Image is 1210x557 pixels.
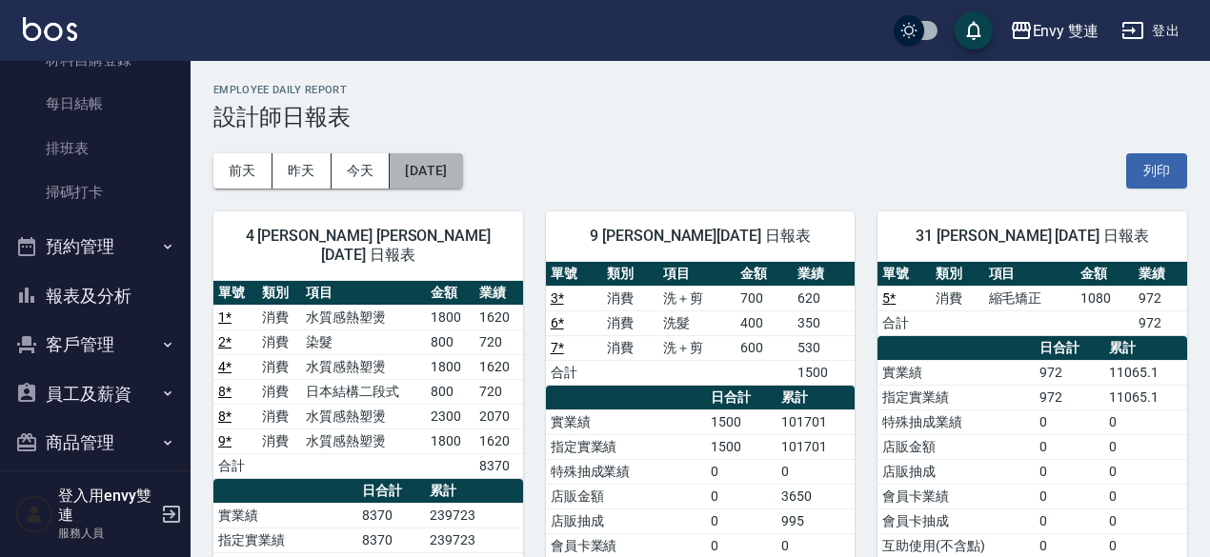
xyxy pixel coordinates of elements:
td: 合計 [877,310,931,335]
td: 1500 [793,360,856,385]
td: 指定實業績 [546,434,706,459]
span: 4 [PERSON_NAME] [PERSON_NAME][DATE] 日報表 [236,227,500,265]
td: 1080 [1076,286,1134,310]
td: 水質感熱塑燙 [301,305,426,329]
td: 合計 [213,453,257,478]
span: 31 [PERSON_NAME] [DATE] 日報表 [900,227,1164,246]
button: 前天 [213,153,272,189]
td: 1800 [426,354,474,379]
th: 業績 [793,262,856,287]
td: 0 [1035,434,1104,459]
td: 消費 [257,379,301,404]
span: 9 [PERSON_NAME][DATE] 日報表 [569,227,833,246]
td: 0 [776,459,856,484]
th: 業績 [474,281,523,306]
button: 今天 [332,153,391,189]
td: 11065.1 [1104,360,1187,385]
td: 11065.1 [1104,385,1187,409]
th: 業績 [1134,262,1187,287]
th: 單號 [213,281,257,306]
td: 101701 [776,434,856,459]
td: 染髮 [301,329,426,354]
td: 0 [1104,508,1187,533]
td: 800 [426,329,474,354]
td: 合計 [546,360,602,385]
td: 消費 [931,286,984,310]
button: 昨天 [272,153,332,189]
th: 類別 [602,262,658,287]
p: 服務人員 [58,525,155,542]
td: 0 [1104,459,1187,484]
td: 特殊抽成業績 [877,409,1035,434]
td: 1500 [706,434,776,459]
td: 消費 [257,428,301,453]
td: 8370 [357,527,426,552]
td: 0 [706,508,776,533]
h3: 設計師日報表 [213,104,1187,130]
th: 金額 [426,281,474,306]
td: 水質感熱塑燙 [301,404,426,428]
td: 700 [736,286,792,310]
th: 項目 [658,262,736,287]
th: 金額 [736,262,792,287]
td: 239723 [425,503,522,527]
a: 掃碼打卡 [8,170,183,214]
td: 0 [1104,434,1187,459]
th: 累計 [1104,336,1187,361]
td: 日本結構二段式 [301,379,426,404]
td: 縮毛矯正 [984,286,1077,310]
th: 日合計 [1035,336,1104,361]
button: [DATE] [390,153,462,189]
td: 1620 [474,354,523,379]
td: 指定實業績 [877,385,1035,409]
td: 239723 [425,527,522,552]
td: 600 [736,335,792,360]
button: 商品管理 [8,418,183,467]
td: 972 [1035,385,1104,409]
td: 消費 [257,305,301,329]
table: a dense table [877,262,1187,336]
td: 0 [1035,484,1104,508]
td: 1800 [426,428,474,453]
td: 0 [706,484,776,508]
button: 客戶管理 [8,320,183,369]
th: 單號 [546,262,602,287]
h2: Employee Daily Report [213,84,1187,96]
td: 洗髮 [658,310,736,335]
td: 350 [793,310,856,335]
td: 店販金額 [546,484,706,508]
table: a dense table [546,262,856,386]
td: 972 [1134,310,1187,335]
th: 項目 [301,281,426,306]
td: 店販金額 [877,434,1035,459]
a: 每日結帳 [8,82,183,126]
th: 金額 [1076,262,1134,287]
td: 會員卡業績 [877,484,1035,508]
td: 1500 [706,409,776,434]
td: 消費 [602,286,658,310]
a: 材料自購登錄 [8,38,183,82]
th: 累計 [425,479,522,504]
td: 995 [776,508,856,533]
td: 店販抽成 [546,508,706,533]
th: 單號 [877,262,931,287]
td: 店販抽成 [877,459,1035,484]
td: 972 [1035,360,1104,385]
button: 會員卡管理 [8,467,183,517]
td: 620 [793,286,856,310]
td: 1800 [426,305,474,329]
td: 消費 [602,310,658,335]
a: 排班表 [8,127,183,170]
td: 洗＋剪 [658,335,736,360]
table: a dense table [213,281,523,479]
td: 消費 [602,335,658,360]
img: Person [15,495,53,533]
th: 日合計 [706,386,776,410]
td: 消費 [257,404,301,428]
td: 0 [1035,508,1104,533]
td: 972 [1134,286,1187,310]
th: 累計 [776,386,856,410]
td: 實業績 [546,409,706,434]
td: 洗＋剪 [658,286,736,310]
button: 報表及分析 [8,271,183,321]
